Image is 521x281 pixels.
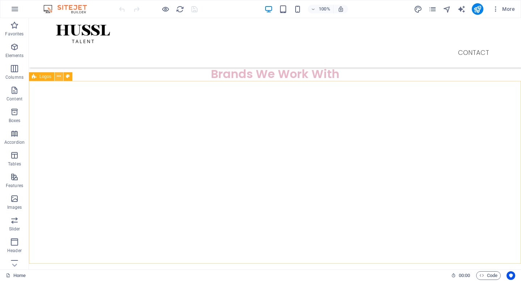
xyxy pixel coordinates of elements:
span: : [464,273,465,278]
button: Usercentrics [507,271,515,280]
button: Code [476,271,501,280]
p: Tables [8,161,21,167]
h6: 100% [319,5,330,13]
p: Features [6,183,23,189]
img: Editor Logo [42,5,96,13]
p: Content [7,96,22,102]
i: On resize automatically adjust zoom level to fit chosen device. [338,6,344,12]
i: Reload page [176,5,184,13]
span: Logos [39,74,51,79]
i: Pages (Ctrl+Alt+S) [428,5,437,13]
i: Design (Ctrl+Alt+Y) [414,5,422,13]
button: reload [175,5,184,13]
p: Elements [5,53,24,59]
a: Click to cancel selection. Double-click to open Pages [6,271,26,280]
h6: Session time [451,271,470,280]
button: text_generator [457,5,466,13]
p: Favorites [5,31,24,37]
span: 00 00 [459,271,470,280]
p: Slider [9,226,20,232]
p: Accordion [4,139,25,145]
p: Images [7,204,22,210]
p: Columns [5,74,24,80]
button: publish [472,3,483,15]
i: Navigator [443,5,451,13]
button: 100% [308,5,334,13]
i: AI Writer [457,5,466,13]
button: Click here to leave preview mode and continue editing [161,5,170,13]
button: More [489,3,518,15]
button: navigator [443,5,452,13]
span: Code [479,271,497,280]
p: Boxes [9,118,21,124]
button: design [414,5,423,13]
p: Header [7,248,22,254]
span: More [492,5,515,13]
i: Publish [473,5,482,13]
button: pages [428,5,437,13]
